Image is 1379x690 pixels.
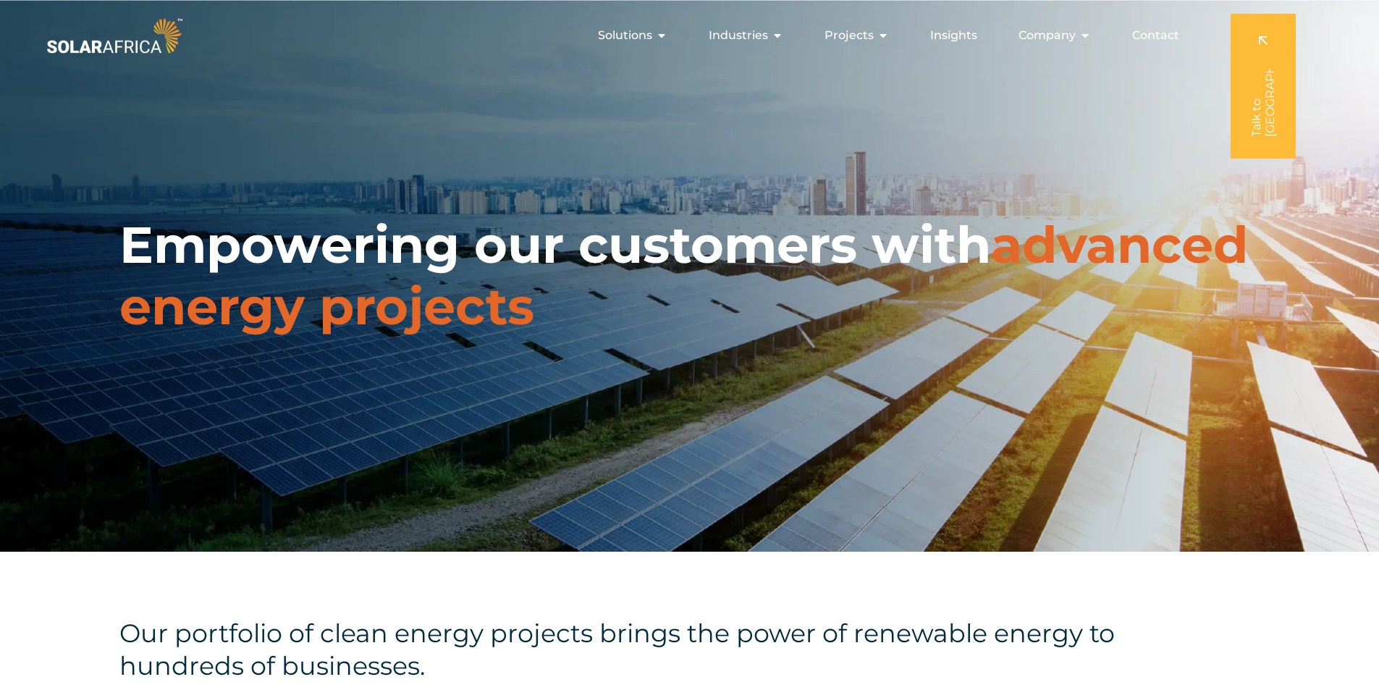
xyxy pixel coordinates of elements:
span: Solutions [598,27,652,44]
nav: Menu [185,21,1191,50]
h1: Empowering our customers with [119,214,1260,337]
span: Industries [709,27,768,44]
span: Company [1019,27,1076,44]
h4: Our portfolio of clean energy projects brings the power of renewable energy to hundreds of busine... [119,617,1173,682]
span: advanced energy projects [119,214,1248,337]
a: Contact [1132,27,1179,44]
a: Insights [930,27,977,44]
div: Menu Toggle [185,21,1191,50]
span: Projects [825,27,874,44]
